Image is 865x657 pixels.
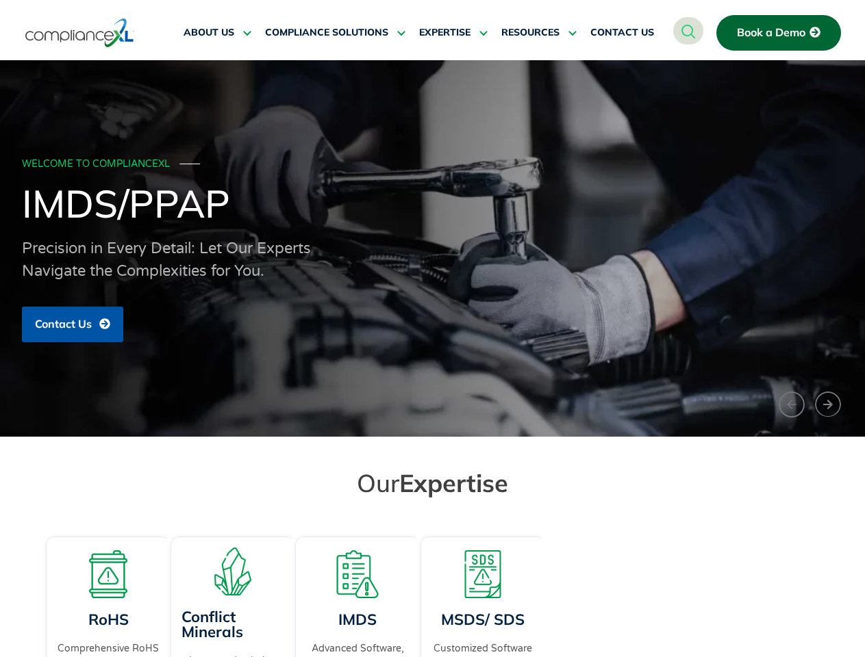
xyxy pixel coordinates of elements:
img: A representation of minerals [209,547,257,595]
a: IMDS [338,610,377,629]
a: Book a Demo [716,15,841,51]
span: Expertise [399,467,508,498]
a: MSDS/ SDS [441,610,525,629]
img: A board with a warning sign [84,550,132,598]
span: ─── [180,158,201,170]
img: A warning board with SDS displaying [459,550,507,598]
a: RESOURCES [501,16,577,49]
a: CONTACT US [590,16,654,49]
a: RoHS [88,610,128,629]
img: A list board with a warning [334,550,381,598]
a: EXPERTISE [419,16,488,49]
span: COMPLIANCE SOLUTIONS [265,27,388,39]
h1: IMDS/PPAP [22,180,844,227]
h2: Our [49,467,816,498]
span: ABOUT US [184,27,234,39]
span: Book a Demo [737,27,805,39]
span: RESOURCES [501,27,560,39]
img: logo-one.svg [25,17,134,49]
div: WELCOME TO COMPLIANCEXL [22,159,840,170]
span: CONTACT US [590,27,654,39]
span: Precision in Every Detail: Let Our Experts Navigate the Complexities for You. [22,240,311,280]
span: EXPERTISE [419,27,471,39]
a: COMPLIANCE SOLUTIONS [265,16,405,49]
a: Conflict Minerals [181,607,243,641]
a: ABOUT US [184,16,251,49]
a: navsearch-button [673,17,703,44]
span: Contact Us [35,318,92,331]
a: Contact Us [22,307,123,342]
